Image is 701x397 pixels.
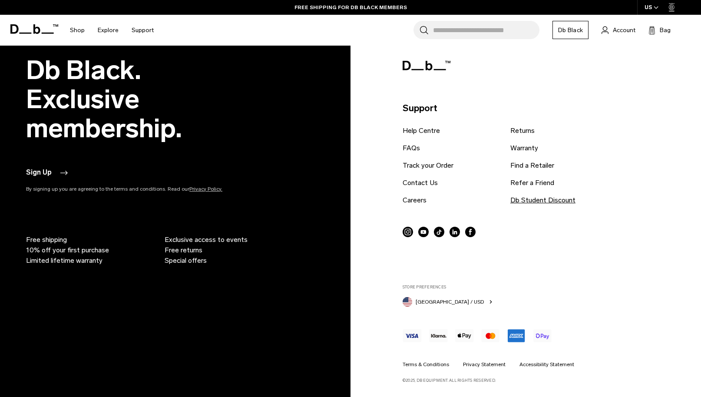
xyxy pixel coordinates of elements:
a: Contact Us [403,178,438,188]
a: Returns [510,126,535,136]
a: FREE SHIPPING FOR DB BLACK MEMBERS [294,3,407,11]
span: Bag [660,26,671,35]
span: [GEOGRAPHIC_DATA] / USD [416,298,484,306]
a: Explore [98,15,119,46]
a: Warranty [510,143,538,153]
button: United States [GEOGRAPHIC_DATA] / USD [403,295,494,307]
a: Db Student Discount [510,195,575,205]
p: Support [403,101,673,115]
button: Sign Up [26,168,69,178]
a: Accessibility Statement [519,361,574,368]
a: Refer a Friend [510,178,554,188]
span: Free returns [165,245,202,255]
span: Special offers [165,255,207,266]
a: FAQs [403,143,420,153]
a: Terms & Conditions [403,361,449,368]
a: Careers [403,195,427,205]
span: Limited lifetime warranty [26,255,103,266]
a: Privacy Statement [463,361,506,368]
nav: Main Navigation [63,15,160,46]
span: Exclusive access to events [165,235,248,245]
p: ©2025, Db Equipment. All rights reserved. [403,374,673,384]
span: Account [613,26,635,35]
span: Free shipping [26,235,67,245]
a: Db Black [552,21,589,39]
a: Help Centre [403,126,440,136]
span: 10% off your first purchase [26,245,109,255]
label: Store Preferences [403,284,673,290]
a: Privacy Policy. [189,186,222,192]
button: Bag [648,25,671,35]
a: Shop [70,15,85,46]
p: By signing up you are agreeing to the terms and conditions. Read our [26,185,261,193]
h2: Db Black. Exclusive membership. [26,56,261,143]
a: Find a Retailer [510,160,554,171]
a: Support [132,15,154,46]
img: United States [403,297,412,307]
a: Track your Order [403,160,453,171]
a: Account [602,25,635,35]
